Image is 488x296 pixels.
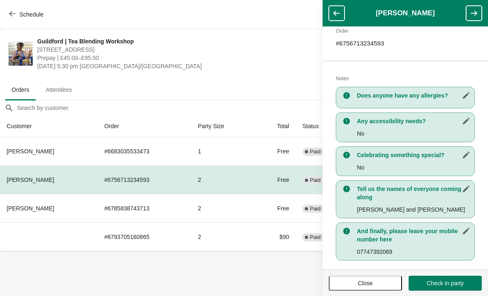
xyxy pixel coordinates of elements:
[191,222,255,251] td: 2
[310,177,321,184] span: Paid
[296,115,352,137] th: Status
[7,205,54,212] span: [PERSON_NAME]
[255,194,296,222] td: Free
[357,205,470,214] p: [PERSON_NAME] and [PERSON_NAME]
[191,115,255,137] th: Party Size
[357,129,470,138] p: No
[336,27,475,35] h2: Order
[336,74,475,83] h2: Notes
[7,148,54,155] span: [PERSON_NAME]
[4,7,50,22] button: Schedule
[358,280,373,286] span: Close
[191,194,255,222] td: 2
[98,165,191,194] td: # 6756713234593
[37,62,335,70] span: [DATE] 5:30 pm [GEOGRAPHIC_DATA]/[GEOGRAPHIC_DATA]
[255,137,296,165] td: Free
[7,177,54,183] span: [PERSON_NAME]
[98,137,191,165] td: # 6683035533473
[310,234,321,241] span: Paid
[336,39,475,48] p: # 6756713234593
[344,9,466,17] h1: [PERSON_NAME]
[310,148,321,155] span: Paid
[9,42,33,66] img: Guildford | Tea Blending Workshop
[409,276,482,291] button: Check in party
[98,115,191,137] th: Order
[310,205,321,212] span: Paid
[39,82,79,97] span: Attendees
[98,194,191,222] td: # 6785838743713
[255,165,296,194] td: Free
[37,45,335,54] span: [STREET_ADDRESS]
[357,91,470,100] h3: Does anyone have any allergies?
[357,117,470,125] h3: Any accessibility needs?
[255,115,296,137] th: Total
[37,37,335,45] span: Guildford | Tea Blending Workshop
[5,82,36,97] span: Orders
[357,227,470,243] h3: And finally, please leave your mobile number here
[37,54,335,62] span: Prepay | £45.00–£95.00
[191,137,255,165] td: 1
[357,163,470,172] p: No
[191,165,255,194] td: 2
[255,222,296,251] td: $90
[98,222,191,251] td: # 6793705160865
[19,11,43,18] span: Schedule
[427,280,464,286] span: Check in party
[357,151,470,159] h3: Celebrating something special?
[17,100,488,115] input: Search by customer
[357,185,470,201] h3: Tell us the names of everyone coming along
[329,276,402,291] button: Close
[357,248,470,256] p: 07747392069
